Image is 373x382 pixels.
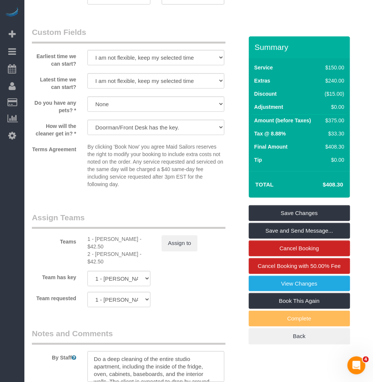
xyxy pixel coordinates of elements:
h3: Summary [255,43,346,51]
label: Do you have any pets? * [26,96,82,114]
label: Amount (before Taxes) [254,117,311,124]
a: Save Changes [249,205,350,221]
div: ($15.00) [322,90,344,98]
label: How will the cleaner get in? * [26,120,82,137]
div: $408.30 [322,143,344,150]
a: Cancel Booking [249,241,350,256]
label: By Staff [26,351,82,361]
label: Discount [254,90,277,98]
label: Tax @ 8.88% [254,130,286,137]
legend: Custom Fields [32,27,226,44]
label: Team requested [26,292,82,302]
iframe: Intercom live chat [347,356,365,374]
label: Service [254,64,273,71]
div: 2.5 hours x $17.00/hour [87,235,150,250]
a: Cancel Booking with 50.00% Fee [249,258,350,274]
legend: Notes and Comments [32,328,226,345]
label: Earliest time we can start? [26,50,82,68]
span: Cancel Booking with 50.00% Fee [258,263,341,269]
p: By clicking 'Book Now' you agree Maid Sailors reserves the right to modify your booking to includ... [87,143,224,188]
div: $33.30 [322,130,344,137]
label: Adjustment [254,103,283,111]
div: $0.00 [322,156,344,164]
label: Teams [26,235,82,245]
a: View Changes [249,276,350,292]
div: $0.00 [322,103,344,111]
label: Final Amount [254,143,288,150]
a: Back [249,328,350,344]
a: Save and Send Message... [249,223,350,239]
label: Latest time we can start? [26,73,82,91]
label: Terms Agreement [26,143,82,153]
label: Team has key [26,271,82,281]
h4: $408.30 [300,182,343,188]
a: Book This Again [249,293,350,309]
div: 2.5 hours x $17.00/hour [87,250,150,265]
strong: Total [256,181,274,188]
label: Extras [254,77,271,84]
img: Automaid Logo [5,8,20,18]
div: $240.00 [322,77,344,84]
legend: Assign Teams [32,212,226,229]
span: 4 [363,356,369,362]
div: $150.00 [322,64,344,71]
button: Assign to [162,235,198,251]
label: Tip [254,156,262,164]
div: $375.00 [322,117,344,124]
